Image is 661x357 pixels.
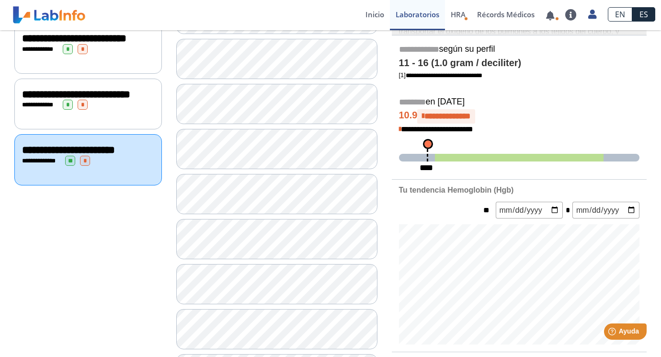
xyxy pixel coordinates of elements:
span: HRA [451,10,466,19]
a: [1] [399,71,482,79]
h5: según su perfil [399,44,640,55]
b: Tu tendencia Hemoglobin (Hgb) [399,186,514,194]
input: mm/dd/yyyy [496,202,563,219]
h4: 10.9 [399,109,640,124]
h4: 11 - 16 (1.0 gram / deciliter) [399,58,640,69]
input: mm/dd/yyyy [572,202,639,219]
a: EN [608,7,632,22]
iframe: Help widget launcher [576,320,650,346]
h5: en [DATE] [399,97,640,108]
a: ES [632,7,655,22]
